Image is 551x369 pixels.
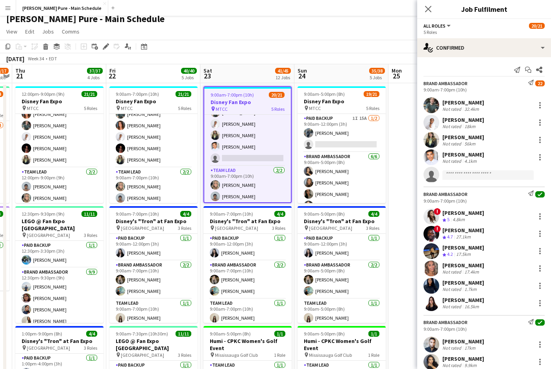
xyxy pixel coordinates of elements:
[203,218,292,225] h3: Disney's "Tron" at Fan Expo
[178,225,191,231] span: 3 Roles
[442,209,484,216] div: [PERSON_NAME]
[15,86,104,203] app-job-card: 12:00pm-9:00pm (9h)21/21Disney Fan Expo MTCC5 Roles[PERSON_NAME]Brand Ambassador5/512:00pm-9:00pm...
[298,337,386,352] h3: Humi - CPKC Women's Golf Event
[15,95,104,168] app-card-role: Brand Ambassador5/512:00pm-9:00pm (9h)[PERSON_NAME][PERSON_NAME][PERSON_NAME][PERSON_NAME][PERSON...
[463,345,477,351] div: 17km
[275,75,290,80] div: 12 Jobs
[298,114,386,152] app-card-role: Paid Backup1I15A1/29:00am-12:00pm (3h)[PERSON_NAME]
[215,225,258,231] span: [GEOGRAPHIC_DATA]
[121,105,133,111] span: MTCC
[455,251,472,258] div: 17.5km
[15,337,104,345] h3: Disney's "Tron" at Fan Expo
[15,168,104,206] app-card-role: Team Lead2/212:00pm-9:00pm (9h)[PERSON_NAME][PERSON_NAME]
[423,319,468,325] div: Brand Ambassador
[121,225,164,231] span: [GEOGRAPHIC_DATA]
[451,216,466,223] div: 4.8km
[109,206,198,323] app-job-card: 9:00am-7:00pm (10h)4/4Disney's "Tron" at Fan Expo [GEOGRAPHIC_DATA]3 RolesPaid Backup1/19:00am-12...
[15,98,104,105] h3: Disney Fan Expo
[86,331,97,337] span: 4/4
[463,158,478,164] div: 4.1km
[455,234,472,240] div: 27.1km
[463,269,481,275] div: 17.4km
[304,211,345,217] span: 9:00am-5:00pm (8h)
[463,286,478,292] div: 1.7km
[370,75,385,80] div: 5 Jobs
[181,75,196,80] div: 5 Jobs
[390,71,402,80] span: 25
[211,92,254,98] span: 9:00am-7:00pm (10h)
[22,91,65,97] span: 12:00pm-9:00pm (9h)
[442,151,484,158] div: [PERSON_NAME]
[366,225,379,231] span: 3 Roles
[529,23,545,29] span: 20/21
[216,106,227,112] span: MTCC
[296,71,307,80] span: 24
[417,4,551,14] h3: Job Fulfilment
[3,26,20,37] a: View
[368,211,379,217] span: 4/4
[39,26,57,37] a: Jobs
[109,218,198,225] h3: Disney's "Tron" at Fan Expo
[447,251,453,257] span: 4.2
[423,23,452,29] button: All roles
[6,28,17,35] span: View
[27,105,39,111] span: MTCC
[62,28,80,35] span: Comms
[22,26,37,37] a: Edit
[298,299,386,326] app-card-role: Team Lead1/19:00am-5:00pm (8h)[PERSON_NAME]
[463,123,477,129] div: 18km
[271,106,285,112] span: 5 Roles
[81,91,97,97] span: 21/21
[274,211,285,217] span: 4/4
[535,80,545,86] span: 22
[116,91,159,97] span: 9:00am-7:00pm (10h)
[423,87,545,93] div: 9:00am-7:00pm (10h)
[109,168,198,206] app-card-role: Team Lead2/29:00am-7:00pm (10h)[PERSON_NAME][PERSON_NAME]
[14,71,25,80] span: 21
[368,352,379,358] span: 1 Role
[442,355,484,362] div: [PERSON_NAME]
[463,304,481,309] div: 16.5km
[434,208,441,215] span: !
[442,158,463,164] div: Not rated
[269,92,285,98] span: 20/21
[442,362,463,368] div: Not rated
[298,234,386,261] app-card-role: Paid Backup1/19:00am-12:00pm (3h)[PERSON_NAME]
[84,345,97,351] span: 3 Roles
[463,106,481,112] div: 32.4km
[204,99,291,106] h3: Disney Fan Expo
[109,86,198,203] app-job-card: 9:00am-7:00pm (10h)21/21Disney Fan Expo MTCC5 Roles[PERSON_NAME]Brand Ambassador5/59:00am-7:00pm ...
[109,234,198,261] app-card-role: Paid Backup1/19:00am-12:00pm (3h)[PERSON_NAME]
[116,331,168,337] span: 9:00am-7:30pm (10h30m)
[368,331,379,337] span: 1/1
[109,95,198,168] app-card-role: Brand Ambassador5/59:00am-7:00pm (10h)[PERSON_NAME][PERSON_NAME][PERSON_NAME][PERSON_NAME][PERSON...
[442,134,484,141] div: [PERSON_NAME]
[442,123,463,129] div: Not rated
[87,75,102,80] div: 4 Jobs
[298,206,386,323] div: 9:00am-5:00pm (8h)4/4Disney's "Tron" at Fan Expo [GEOGRAPHIC_DATA]3 RolesPaid Backup1/19:00am-12:...
[423,198,545,204] div: 9:00am-7:00pm (10h)
[447,234,453,240] span: 4.7
[442,227,484,234] div: [PERSON_NAME]
[434,225,441,233] span: !
[274,352,285,358] span: 1 Role
[392,67,402,74] span: Mon
[109,261,198,299] app-card-role: Brand Ambassador2/29:00am-7:00pm (10h)[PERSON_NAME][PERSON_NAME]
[442,106,463,112] div: Not rated
[22,211,65,217] span: 12:30pm-9:30pm (9h)
[181,68,197,74] span: 40/40
[442,244,484,251] div: [PERSON_NAME]
[203,299,292,326] app-card-role: Team Lead1/19:00am-7:00pm (10h)[PERSON_NAME]
[109,98,198,105] h3: Disney Fan Expo
[203,86,292,203] app-job-card: 9:00am-7:00pm (10h)20/21Disney Fan Expo MTCC5 Roles[PERSON_NAME]Brand Ambassador6I22A4/59:00am-7:...
[26,56,46,61] span: Week 34
[15,206,104,323] app-job-card: 12:30pm-9:30pm (9h)11/11LEGO @ Fan Expo [GEOGRAPHIC_DATA] [GEOGRAPHIC_DATA]3 RolesPaid Backup1/11...
[180,211,191,217] span: 4/4
[298,86,386,203] app-job-card: 9:00am-5:00pm (8h)19/21Disney Fan Expo MTCC5 RolesPaid Backup1I15A1/29:00am-12:00pm (3h)[PERSON_N...
[203,67,212,74] span: Sat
